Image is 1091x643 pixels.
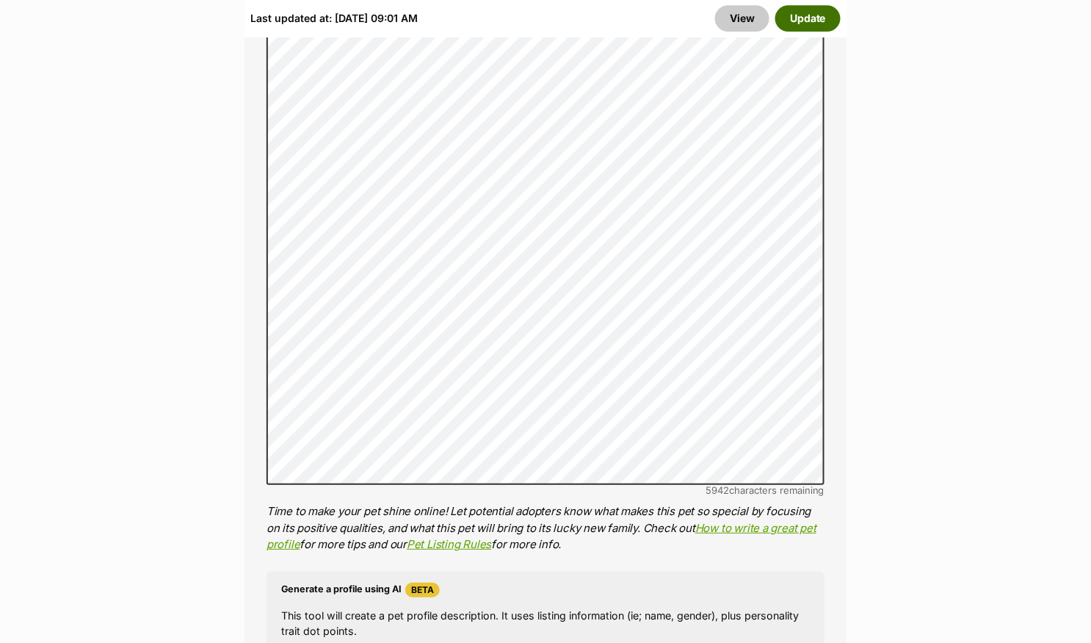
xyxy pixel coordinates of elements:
div: Last updated at: [DATE] 09:01 AM [250,5,418,32]
h4: Generate a profile using AI [281,583,810,597]
a: Pet Listing Rules [407,537,491,551]
span: 5942 [706,484,729,496]
span: Beta [405,583,440,597]
p: This tool will create a pet profile description. It uses listing information (ie; name, gender), ... [281,608,810,639]
div: characters remaining [267,485,824,496]
p: Time to make your pet shine online! Let potential adopters know what makes this pet so special by... [267,503,824,553]
a: View [715,5,769,32]
button: Update [775,5,841,32]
